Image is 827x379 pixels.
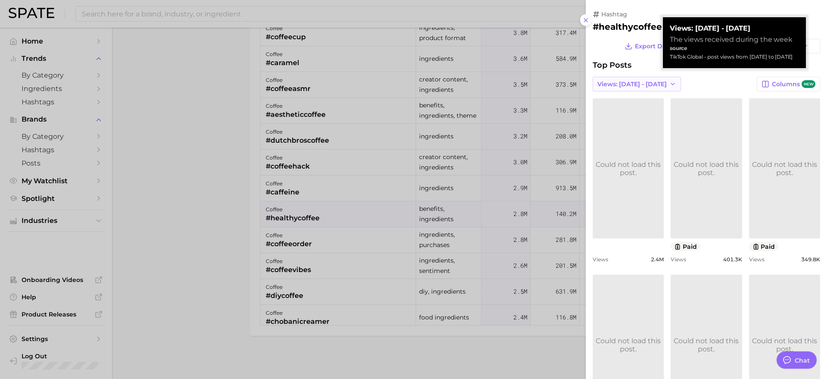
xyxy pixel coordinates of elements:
div: Could not load this post. [593,160,664,177]
button: Export Data [622,39,675,53]
span: 401.3k [723,256,742,263]
div: Could not load this post. [671,160,742,177]
span: Views [671,256,686,263]
div: Could not load this post. [749,337,820,353]
span: Columns [772,80,815,88]
strong: Views: [DATE] - [DATE] [670,24,799,33]
a: Could not load this post. [671,98,742,238]
span: Views: [DATE] - [DATE] [597,81,667,88]
button: Columnsnew [757,77,820,91]
button: paid [749,242,779,251]
span: Views [749,256,765,263]
span: 349.8k [801,256,820,263]
button: Views: [DATE] - [DATE] [593,77,681,91]
div: Could not load this post. [671,337,742,353]
div: Could not load this post. [749,160,820,177]
div: TikTok Global - post views from [DATE] to [DATE] [670,53,799,61]
span: Views [593,256,608,263]
div: The views received during the week [670,35,799,44]
h2: #healthycoffee [593,22,820,32]
a: Could not load this post. [749,98,820,238]
span: Top Posts [593,60,631,70]
button: paid [671,242,700,251]
a: Could not load this post. [593,98,664,238]
span: new [802,80,815,88]
span: hashtag [601,10,627,18]
span: Export Data [635,43,673,50]
strong: source [670,45,687,51]
div: Could not load this post. [593,337,664,353]
span: 2.4m [651,256,664,263]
